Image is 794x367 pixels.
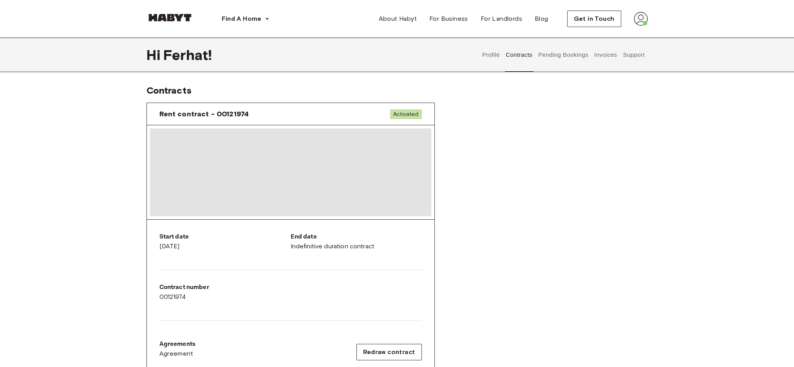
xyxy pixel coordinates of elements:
button: Get in Touch [567,11,621,27]
p: Agreements [159,340,196,349]
button: Redraw contract [356,344,422,360]
div: Indefinitive duration contract [291,232,422,251]
button: Support [622,38,646,72]
a: For Business [423,11,474,27]
span: Ferhat ! [163,47,212,63]
div: user profile tabs [479,38,647,72]
span: Find A Home [222,14,262,24]
span: About Habyt [379,14,417,24]
a: For Landlords [474,11,528,27]
span: Activated [390,109,421,119]
button: Find A Home [215,11,276,27]
a: About Habyt [373,11,423,27]
div: [DATE] [159,232,291,251]
span: Rent contract - 00121974 [159,109,249,119]
span: Contracts [147,85,192,96]
span: Hi [147,47,163,63]
img: Habyt [147,14,194,22]
div: 00121974 [159,283,291,302]
img: avatar [634,12,648,26]
span: Agreement [159,349,194,358]
span: Redraw contract [363,347,415,357]
a: Blog [528,11,555,27]
button: Pending Bookings [537,38,590,72]
button: Contracts [505,38,534,72]
span: For Landlords [481,14,522,24]
a: Agreement [159,349,196,358]
span: Blog [535,14,548,24]
span: For Business [429,14,468,24]
p: End date [291,232,422,242]
p: Contract number [159,283,291,292]
p: Start date [159,232,291,242]
button: Invoices [593,38,618,72]
span: Get in Touch [574,14,615,24]
button: Profile [481,38,501,72]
